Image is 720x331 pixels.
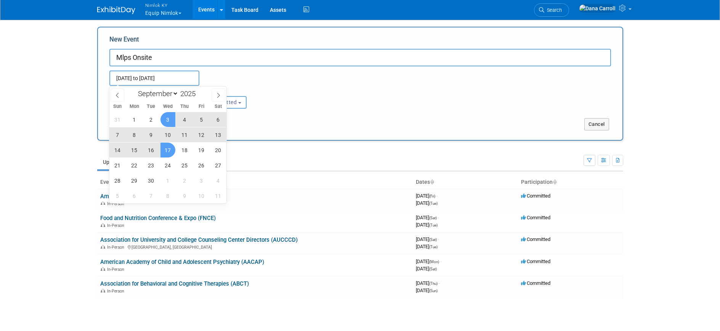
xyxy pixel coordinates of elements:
span: (Sat) [429,216,437,220]
span: In-Person [107,289,127,294]
span: October 3, 2025 [194,173,209,188]
button: Cancel [584,118,609,130]
span: September 13, 2025 [211,127,226,142]
span: (Tue) [429,201,438,206]
span: Committed [521,259,550,264]
span: September 23, 2025 [144,158,159,173]
span: October 8, 2025 [160,188,175,203]
input: Name of Trade Show / Conference [109,49,611,66]
span: September 17, 2025 [160,143,175,157]
span: October 9, 2025 [177,188,192,203]
span: September 7, 2025 [110,127,125,142]
span: [DATE] [416,193,438,199]
span: Committed [521,215,550,220]
span: September 29, 2025 [127,173,142,188]
span: October 4, 2025 [211,173,226,188]
img: ExhibitDay [97,6,135,14]
a: Food and Nutrition Conference & Expo (FNCE) [100,215,216,222]
span: (Sat) [429,267,437,271]
label: New Event [109,35,139,47]
span: [DATE] [416,200,438,206]
span: September 11, 2025 [177,127,192,142]
span: [DATE] [416,280,440,286]
span: September 2, 2025 [144,112,159,127]
span: Committed [521,280,550,286]
span: Tue [143,104,159,109]
span: September 24, 2025 [160,158,175,173]
span: In-Person [107,223,127,228]
img: Dana Carroll [579,4,616,13]
span: September 28, 2025 [110,173,125,188]
input: Year [178,89,201,98]
img: In-Person Event [101,201,105,205]
span: September 14, 2025 [110,143,125,157]
span: September 27, 2025 [211,158,226,173]
span: - [438,215,439,220]
span: [DATE] [416,288,438,293]
input: Start Date - End Date [109,71,199,86]
span: In-Person [107,245,127,250]
th: Participation [518,176,623,189]
span: October 7, 2025 [144,188,159,203]
span: (Tue) [429,245,438,249]
span: (Thu) [429,281,438,286]
span: September 20, 2025 [211,143,226,157]
span: September 19, 2025 [194,143,209,157]
span: [DATE] [416,215,439,220]
span: September 22, 2025 [127,158,142,173]
span: In-Person [107,267,127,272]
span: (Fri) [429,194,435,198]
span: September 16, 2025 [144,143,159,157]
span: October 2, 2025 [177,173,192,188]
span: - [438,236,439,242]
span: October 10, 2025 [194,188,209,203]
a: Association for University and College Counseling Center Directors (AUCCCD) [100,236,298,243]
span: (Tue) [429,223,438,227]
span: October 6, 2025 [127,188,142,203]
img: In-Person Event [101,267,105,271]
span: In-Person [107,201,127,206]
span: (Sun) [429,289,438,293]
th: Event [97,176,413,189]
span: [DATE] [416,259,441,264]
span: Committed [521,236,550,242]
img: In-Person Event [101,245,105,249]
span: August 31, 2025 [110,112,125,127]
a: Search [534,3,569,17]
div: [GEOGRAPHIC_DATA], [GEOGRAPHIC_DATA] [100,244,410,250]
a: Upcoming5 [97,155,140,169]
span: - [436,193,438,199]
a: Association for Behavioral and Cognitive Therapies (ABCT) [100,280,249,287]
span: Thu [176,104,193,109]
a: American Academy of Pediatrics (AAP) [100,193,200,200]
a: Sort by Participation Type [553,179,556,185]
span: [DATE] [416,222,438,228]
span: September 18, 2025 [177,143,192,157]
span: October 1, 2025 [160,173,175,188]
th: Dates [413,176,518,189]
span: - [439,280,440,286]
div: Participation: [195,86,269,96]
span: October 11, 2025 [211,188,226,203]
span: October 5, 2025 [110,188,125,203]
a: American Academy of Child and Adolescent Psychiatry (AACAP) [100,259,264,265]
span: [DATE] [416,236,439,242]
span: September 25, 2025 [177,158,192,173]
span: September 5, 2025 [194,112,209,127]
span: September 30, 2025 [144,173,159,188]
span: September 10, 2025 [160,127,175,142]
img: In-Person Event [101,289,105,292]
select: Month [135,89,178,98]
span: (Sat) [429,238,437,242]
span: Search [544,7,562,13]
img: In-Person Event [101,223,105,227]
span: Sun [109,104,126,109]
a: Sort by Start Date [430,179,434,185]
span: Sat [210,104,226,109]
span: September 21, 2025 [110,158,125,173]
span: September 1, 2025 [127,112,142,127]
div: Attendance / Format: [109,86,183,96]
span: September 15, 2025 [127,143,142,157]
span: Nimlok KY [145,1,181,9]
span: September 8, 2025 [127,127,142,142]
